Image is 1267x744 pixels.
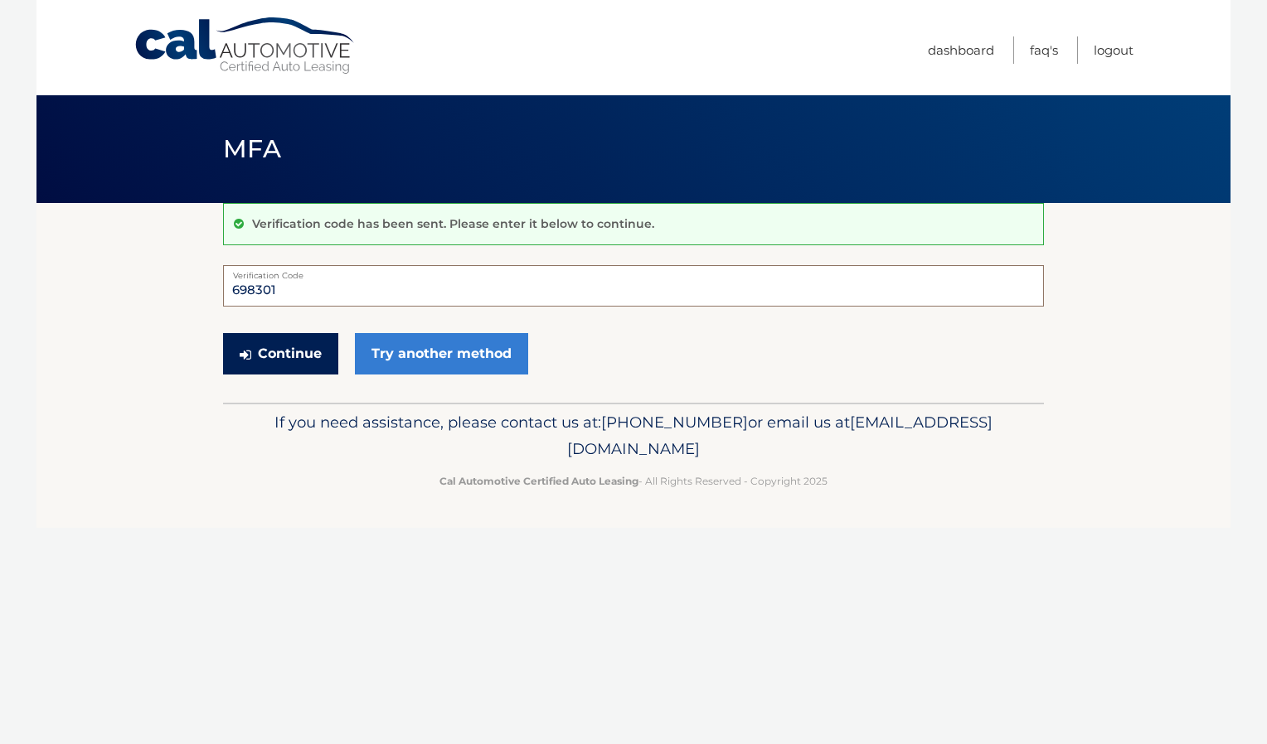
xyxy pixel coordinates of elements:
[355,333,528,374] a: Try another method
[439,475,638,487] strong: Cal Automotive Certified Auto Leasing
[133,17,357,75] a: Cal Automotive
[928,36,994,64] a: Dashboard
[252,216,654,231] p: Verification code has been sent. Please enter it below to continue.
[567,413,993,458] span: [EMAIL_ADDRESS][DOMAIN_NAME]
[223,133,281,164] span: MFA
[1094,36,1134,64] a: Logout
[223,265,1044,278] label: Verification Code
[234,409,1033,462] p: If you need assistance, please contact us at: or email us at
[601,413,748,432] span: [PHONE_NUMBER]
[1030,36,1058,64] a: FAQ's
[234,472,1033,490] p: - All Rights Reserved - Copyright 2025
[223,333,338,374] button: Continue
[223,265,1044,307] input: Verification Code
